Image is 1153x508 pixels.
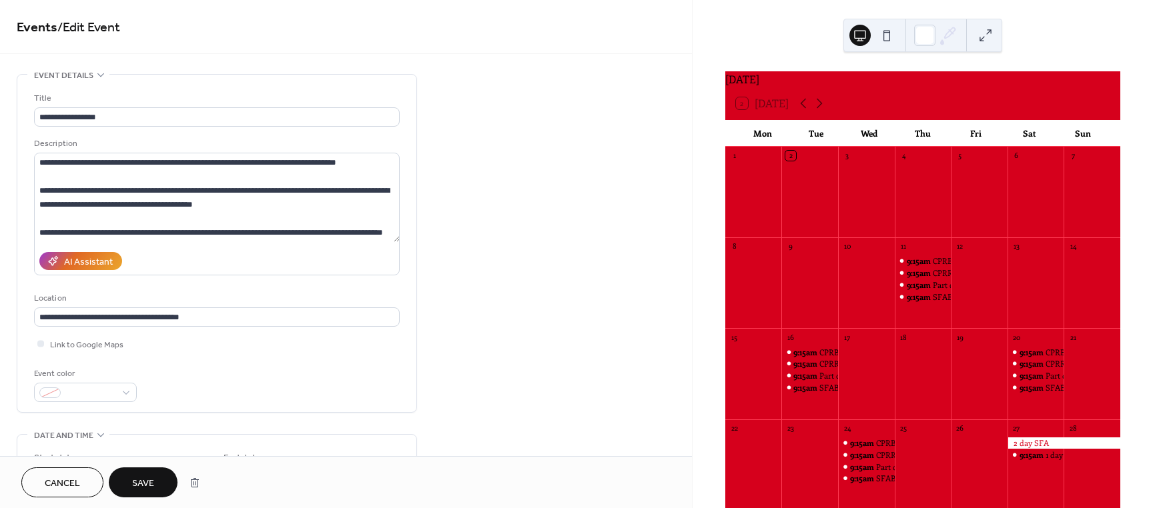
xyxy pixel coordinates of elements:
[842,423,852,433] div: 24
[933,255,952,267] div: CPRB
[850,437,876,449] span: 9:15am
[1068,332,1078,342] div: 21
[838,473,895,484] div: SFAB
[45,477,80,491] span: Cancel
[781,382,838,393] div: SFAB
[955,151,965,161] div: 5
[949,120,1003,147] div: Fri
[842,241,852,251] div: 10
[1046,449,1080,461] div: 1 day EFA
[933,267,957,279] div: CPRRB
[50,338,123,352] span: Link to Google Maps
[64,255,113,269] div: AI Assistant
[876,473,895,484] div: SFAB
[933,291,952,303] div: SFAB
[793,370,819,381] span: 9:15am
[39,252,122,270] button: AI Assistant
[907,267,933,279] span: 9:15am
[955,423,965,433] div: 26
[781,347,838,358] div: CPRB
[785,241,795,251] div: 9
[781,370,838,381] div: Part day EFAB
[842,332,852,342] div: 17
[132,477,154,491] span: Save
[1008,449,1064,461] div: 1 day EFA
[843,120,896,147] div: Wed
[1012,241,1022,251] div: 13
[819,358,844,369] div: CPRRB
[793,347,819,358] span: 9:15am
[895,255,951,267] div: CPRB
[17,15,57,41] a: Events
[838,437,895,449] div: CPRB
[1008,358,1064,369] div: CPRRB
[876,437,895,449] div: CPRB
[850,473,876,484] span: 9:15am
[1020,347,1046,358] span: 9:15am
[736,120,789,147] div: Mon
[34,429,93,443] span: Date and time
[785,332,795,342] div: 16
[34,367,134,381] div: Event color
[899,151,909,161] div: 4
[907,255,933,267] span: 9:15am
[793,358,819,369] span: 9:15am
[955,241,965,251] div: 12
[899,332,909,342] div: 18
[899,241,909,251] div: 11
[34,291,397,305] div: Location
[1008,370,1064,381] div: Part day EFAB
[34,69,93,83] span: Event details
[907,279,933,291] span: 9:15am
[933,279,984,291] div: Part day EFAB
[34,137,397,151] div: Description
[895,279,951,291] div: Part day EFAB
[224,451,261,465] div: End date
[57,15,120,41] span: / Edit Event
[21,467,103,497] a: Cancel
[850,461,876,473] span: 9:15am
[819,370,870,381] div: Part day EFAB
[109,467,177,497] button: Save
[789,120,843,147] div: Tue
[1068,423,1078,433] div: 28
[1020,370,1046,381] span: 9:15am
[1020,449,1046,461] span: 9:15am
[793,382,819,393] span: 9:15am
[785,151,795,161] div: 2
[819,382,839,393] div: SFAB
[729,151,739,161] div: 1
[1046,382,1065,393] div: SFAB
[1068,151,1078,161] div: 7
[1008,347,1064,358] div: CPRB
[955,332,965,342] div: 19
[34,451,75,465] div: Start date
[1068,241,1078,251] div: 14
[34,91,397,105] div: Title
[1046,347,1065,358] div: CPRB
[1012,332,1022,342] div: 20
[1056,120,1110,147] div: Sun
[819,347,839,358] div: CPRB
[876,449,901,461] div: CPRRB
[1046,358,1070,369] div: CPRRB
[895,291,951,303] div: SFAB
[899,423,909,433] div: 25
[729,332,739,342] div: 15
[1008,437,1120,449] div: 2 day SFA
[1020,358,1046,369] span: 9:15am
[1012,151,1022,161] div: 6
[781,358,838,369] div: CPRRB
[895,267,951,279] div: CPRRB
[725,71,1120,87] div: [DATE]
[729,423,739,433] div: 22
[876,461,927,473] div: Part day EFAB
[1008,382,1064,393] div: SFAB
[838,461,895,473] div: Part day EFAB
[1046,370,1096,381] div: Part day EFAB
[842,151,852,161] div: 3
[1012,423,1022,433] div: 27
[785,423,795,433] div: 23
[907,291,933,303] span: 9:15am
[1020,382,1046,393] span: 9:15am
